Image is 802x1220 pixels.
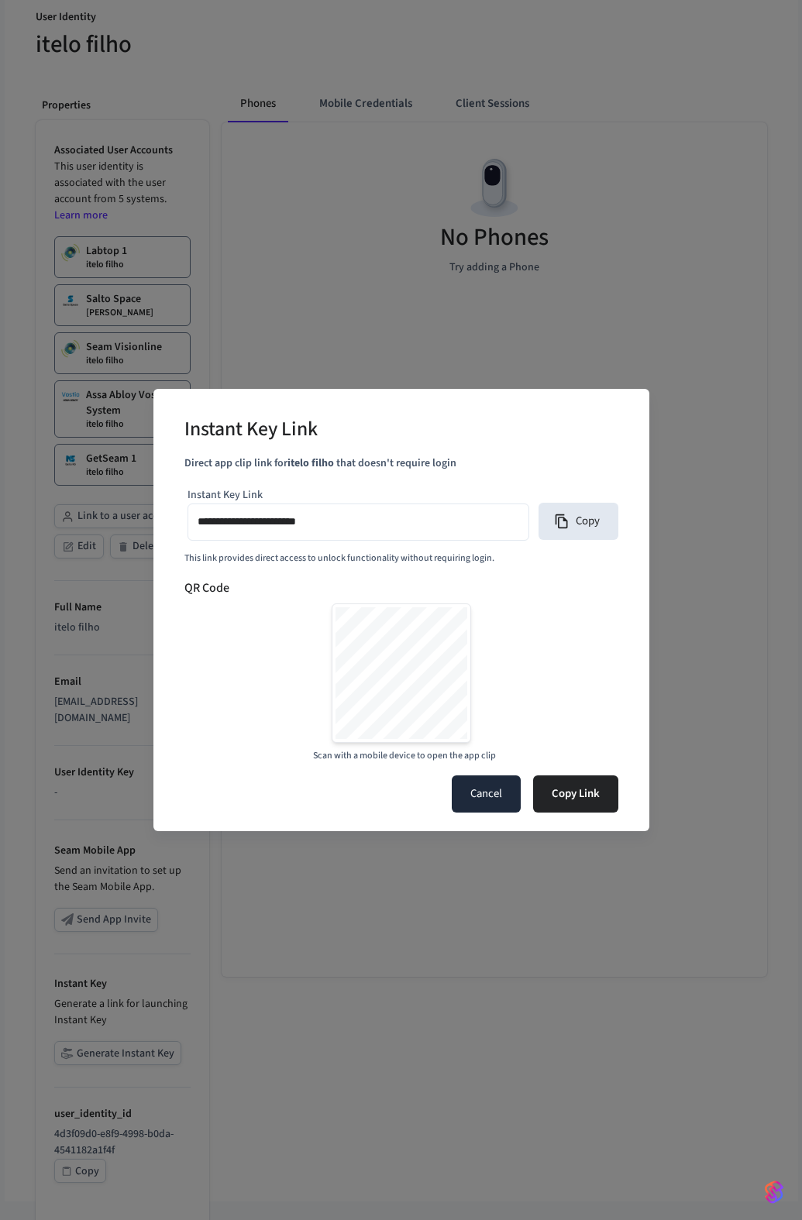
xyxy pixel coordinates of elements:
[313,749,496,763] span: Scan with a mobile device to open the app clip
[452,775,521,813] button: Cancel
[184,455,618,472] p: Direct app clip link for that doesn't require login
[765,1180,783,1205] img: SeamLogoGradient.69752ec5.svg
[539,503,618,540] button: Copy
[184,579,618,597] h6: QR Code
[287,455,334,471] strong: itelo filho
[188,487,263,503] label: Instant Key Link
[533,775,618,813] button: Copy Link
[184,407,318,455] h2: Instant Key Link
[184,552,494,565] span: This link provides direct access to unlock functionality without requiring login.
